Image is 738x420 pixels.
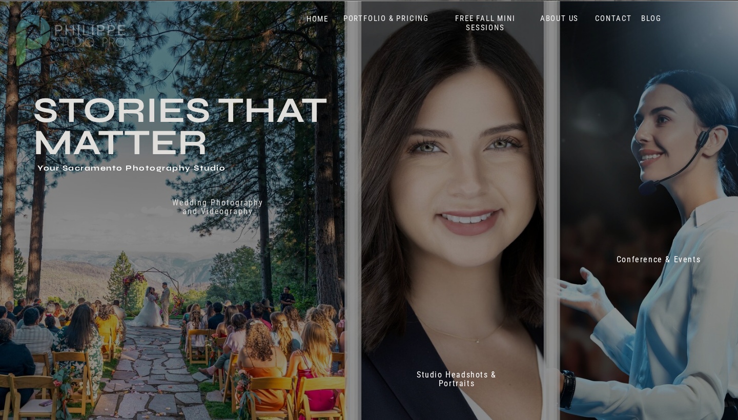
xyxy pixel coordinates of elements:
a: CONTACT [592,14,634,24]
a: Studio Headshots & Portraits [404,370,509,392]
a: ABOUT US [538,14,581,24]
a: BLOG [639,14,664,24]
h3: Stories that Matter [33,94,426,157]
h2: Don't just take our word for it [383,246,680,345]
h1: Your Sacramento Photography Studio [37,164,299,174]
a: FREE FALL MINI SESSIONS [443,14,528,33]
a: Conference & Events [609,255,708,268]
a: HOME [296,14,339,24]
p: 70+ 5 Star reviews on Google & Yelp [472,382,610,409]
a: PORTFOLIO & PRICING [339,14,433,24]
a: Wedding Photography and Videography [165,198,271,225]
